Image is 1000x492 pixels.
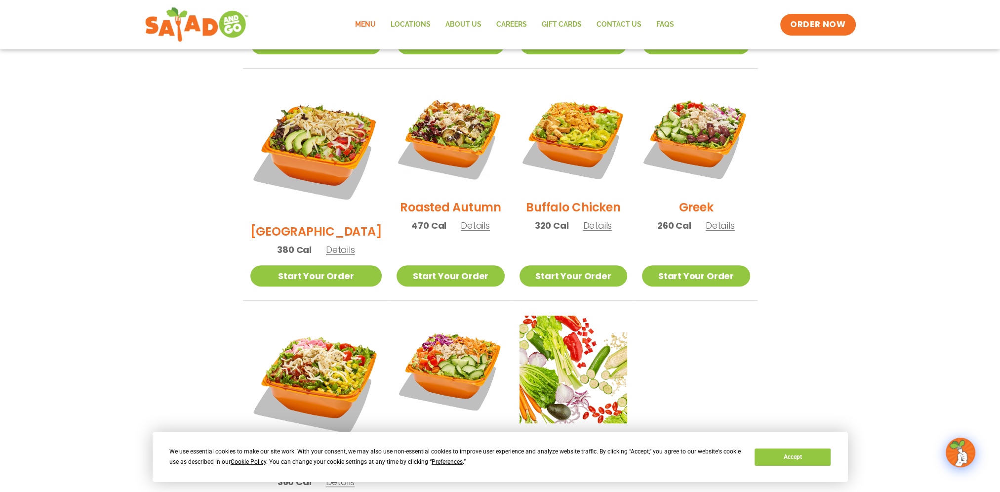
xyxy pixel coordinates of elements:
[461,219,490,232] span: Details
[411,219,446,232] span: 470 Cal
[277,243,312,256] span: 380 Cal
[535,219,569,232] span: 320 Cal
[755,449,831,466] button: Accept
[583,219,612,232] span: Details
[250,83,382,215] img: Product photo for BBQ Ranch Salad
[649,13,681,36] a: FAQs
[397,83,504,191] img: Product photo for Roasted Autumn Salad
[231,458,266,465] span: Cookie Policy
[520,316,627,423] img: Product photo for Build Your Own
[520,83,627,191] img: Product photo for Buffalo Chicken Salad
[250,223,382,240] h2: [GEOGRAPHIC_DATA]
[947,439,974,466] img: wpChatIcon
[438,13,489,36] a: About Us
[250,265,382,287] a: Start Your Order
[589,13,649,36] a: Contact Us
[642,265,750,287] a: Start Your Order
[534,13,589,36] a: GIFT CARDS
[325,476,355,488] span: Details
[397,316,504,423] img: Product photo for Thai Salad
[679,199,713,216] h2: Greek
[397,265,504,287] a: Start Your Order
[153,432,848,482] div: Cookie Consent Prompt
[432,458,463,465] span: Preferences
[489,13,534,36] a: Careers
[145,5,249,44] img: new-SAG-logo-768×292
[657,219,691,232] span: 260 Cal
[326,244,355,256] span: Details
[790,19,845,31] span: ORDER NOW
[169,447,743,467] div: We use essential cookies to make our site work. With your consent, we may also use non-essential ...
[348,13,681,36] nav: Menu
[780,14,855,36] a: ORDER NOW
[348,13,383,36] a: Menu
[250,316,382,448] img: Product photo for Jalapeño Ranch Salad
[528,431,618,448] h2: Build Your Own
[526,199,620,216] h2: Buffalo Chicken
[400,199,501,216] h2: Roasted Autumn
[642,83,750,191] img: Product photo for Greek Salad
[438,431,464,448] h2: Thai
[706,219,735,232] span: Details
[383,13,438,36] a: Locations
[520,265,627,287] a: Start Your Order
